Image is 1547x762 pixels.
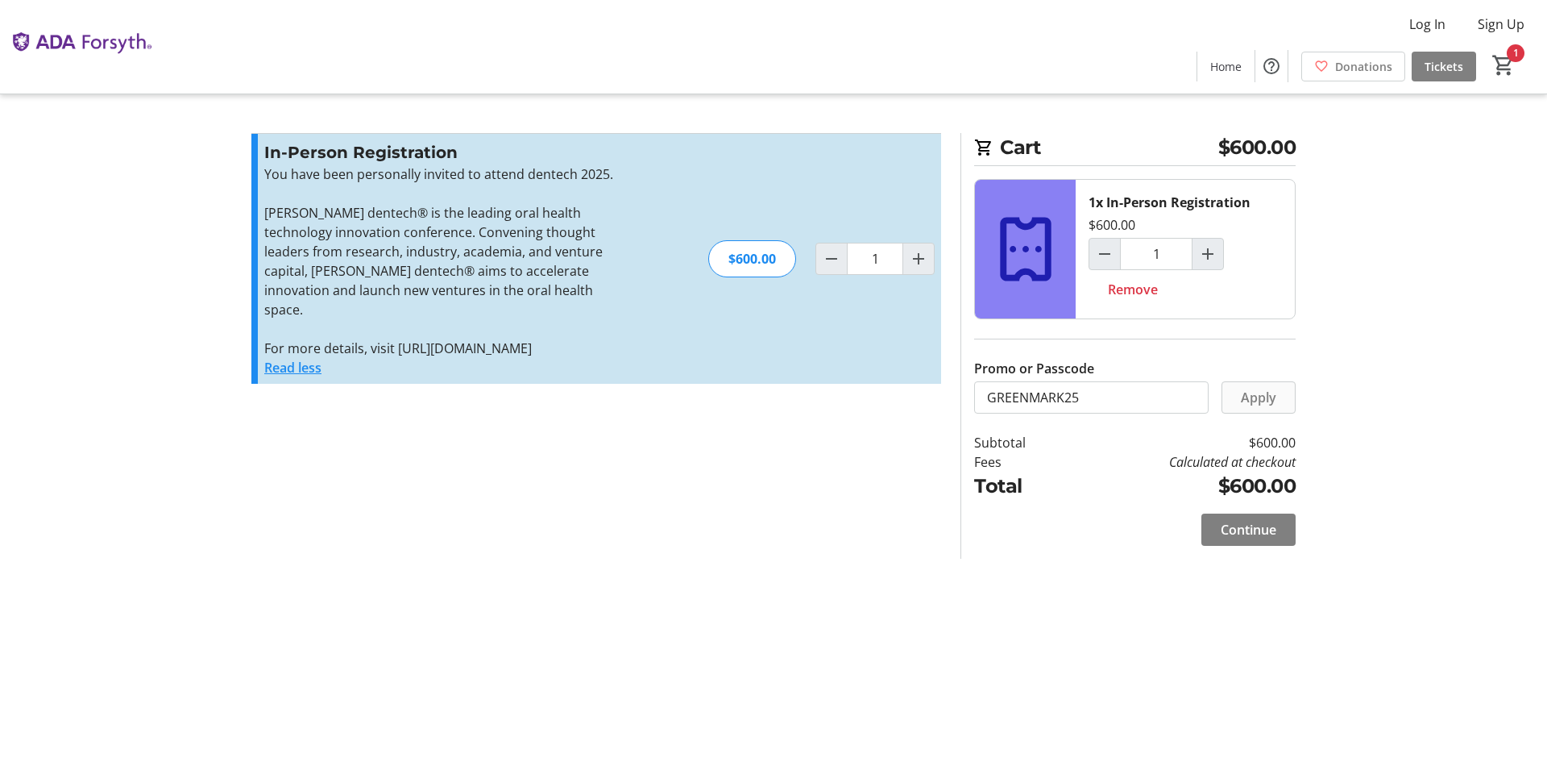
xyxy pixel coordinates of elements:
input: In-Person Registration Quantity [1120,238,1192,270]
span: Log In [1409,15,1445,34]
span: Tickets [1425,58,1463,75]
button: Increment by one [1192,239,1223,269]
p: For more details, visit [URL][DOMAIN_NAME] [264,339,616,358]
button: Cart [1489,51,1518,80]
button: Continue [1201,514,1296,546]
div: $600.00 [708,240,796,277]
a: Donations [1301,52,1405,81]
button: Decrement by one [1089,239,1120,269]
div: 1x In-Person Registration [1089,193,1250,212]
td: Calculated at checkout [1068,452,1296,472]
input: In-Person Registration Quantity [847,243,903,275]
span: Sign Up [1478,15,1524,34]
button: Apply [1221,381,1296,414]
a: Tickets [1412,52,1476,81]
td: Total [974,472,1068,501]
span: Apply [1241,388,1276,407]
input: Enter promo or passcode [974,381,1209,414]
button: Sign Up [1465,11,1537,37]
button: Log In [1396,11,1458,37]
button: Remove [1089,273,1177,306]
button: Read less [264,358,321,377]
td: $600.00 [1068,433,1296,452]
a: Home [1197,52,1255,81]
div: $600.00 [1089,215,1135,235]
label: Promo or Passcode [974,359,1094,378]
span: Donations [1335,58,1392,75]
td: $600.00 [1068,472,1296,501]
h3: In-Person Registration [264,140,616,164]
h2: Cart [974,133,1296,166]
td: Fees [974,452,1068,472]
img: The ADA Forsyth Institute's Logo [10,6,153,87]
td: Subtotal [974,433,1068,452]
span: Remove [1108,280,1158,299]
p: [PERSON_NAME] dentech® is the leading oral health technology innovation conference. Convening tho... [264,203,616,319]
span: $600.00 [1218,133,1296,162]
button: Help [1255,50,1288,82]
span: Continue [1221,520,1276,539]
button: Increment by one [903,244,934,274]
span: Home [1210,58,1242,75]
button: Decrement by one [816,244,847,274]
p: You have been personally invited to attend dentech 2025. [264,164,616,184]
